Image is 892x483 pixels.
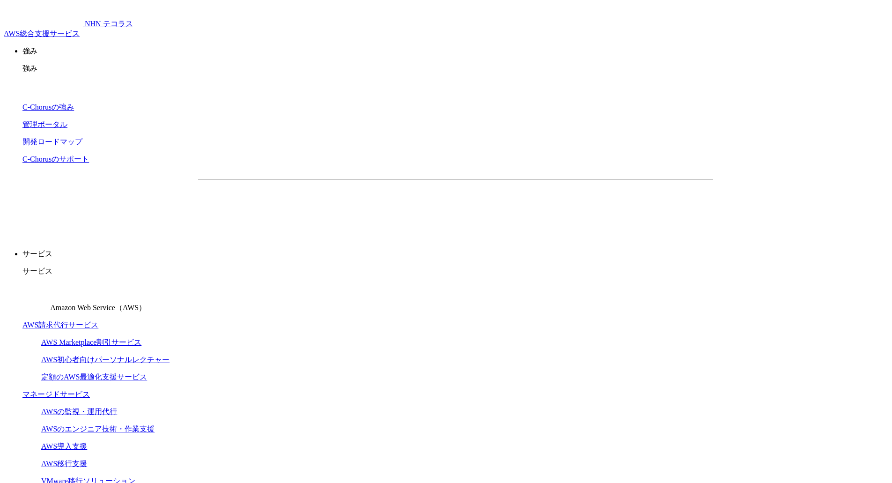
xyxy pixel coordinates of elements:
p: 強み [22,64,888,74]
a: AWS初心者向けパーソナルレクチャー [41,356,170,364]
p: サービス [22,249,888,259]
img: Amazon Web Service（AWS） [22,284,49,310]
a: 定額のAWS最適化支援サービス [41,373,147,381]
a: まずは相談する [460,195,611,218]
a: AWS移行支援 [41,460,87,468]
a: AWS導入支援 [41,442,87,450]
a: AWS請求代行サービス [22,321,98,329]
span: Amazon Web Service（AWS） [50,304,146,312]
a: C-Chorusの強み [22,103,74,111]
a: AWS Marketplace割引サービス [41,338,141,346]
p: サービス [22,267,888,276]
a: C-Chorusのサポート [22,155,89,163]
p: 強み [22,46,888,56]
a: AWS総合支援サービス C-Chorus NHN テコラスAWS総合支援サービス [4,20,133,37]
a: 管理ポータル [22,120,67,128]
a: AWSのエンジニア技術・作業支援 [41,425,155,433]
a: 開発ロードマップ [22,138,82,146]
a: AWSの監視・運用代行 [41,408,117,416]
img: AWS総合支援サービス C-Chorus [4,4,83,26]
a: 資料を請求する [300,195,451,218]
a: マネージドサービス [22,390,90,398]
